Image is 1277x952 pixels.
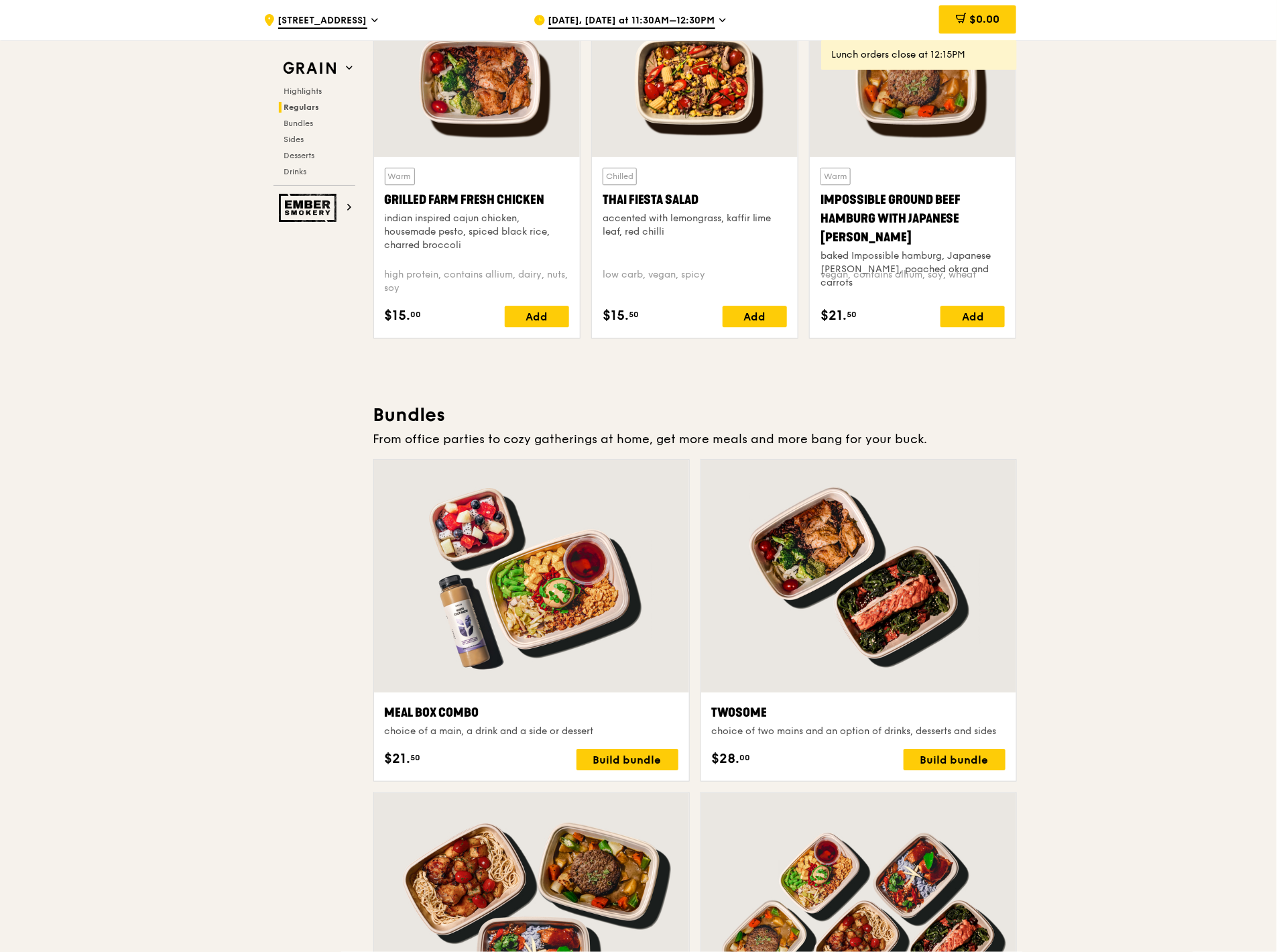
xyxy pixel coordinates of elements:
[373,430,1017,449] div: From office parties to cozy gatherings at home, get more meals and more bang for your buck.
[279,56,341,80] img: Grain web logo
[832,48,1006,62] div: Lunch orders close at 12:15PM
[603,190,787,209] div: Thai Fiesta Salad
[740,752,751,763] span: 00
[820,190,1005,247] div: Impossible Ground Beef Hamburg with Japanese [PERSON_NAME]
[603,306,629,326] span: $15.
[820,249,1005,290] div: baked Impossible hamburg, Japanese [PERSON_NAME], poached okra and carrots
[385,212,569,252] div: indian inspired cajun chicken, housemade pesto, spiced black rice, charred broccoli
[385,703,678,722] div: Meal Box Combo
[284,135,304,144] span: Sides
[603,212,787,239] div: accented with lemongrass, kaffir lime leaf, red chilli
[904,749,1006,770] div: Build bundle
[385,725,678,738] div: choice of a main, a drink and a side or dessert
[385,749,411,769] span: $21.
[284,86,322,96] span: Highlights
[847,309,857,320] span: 50
[284,167,307,176] span: Drinks
[284,103,320,112] span: Regulars
[505,306,569,327] div: Add
[603,168,637,185] div: Chilled
[385,190,569,209] div: Grilled Farm Fresh Chicken
[712,725,1006,738] div: choice of two mains and an option of drinks, desserts and sides
[940,306,1005,327] div: Add
[603,268,787,295] div: low carb, vegan, spicy
[278,14,367,29] span: [STREET_ADDRESS]
[548,14,715,29] span: [DATE], [DATE] at 11:30AM–12:30PM
[820,306,847,326] span: $21.
[385,306,411,326] span: $15.
[385,168,415,185] div: Warm
[284,119,314,128] span: Bundles
[385,268,569,295] div: high protein, contains allium, dairy, nuts, soy
[576,749,678,770] div: Build bundle
[723,306,787,327] div: Add
[820,268,1005,295] div: vegan, contains allium, soy, wheat
[712,703,1006,722] div: Twosome
[284,151,315,160] span: Desserts
[969,13,999,25] span: $0.00
[279,194,341,222] img: Ember Smokery web logo
[373,403,1017,427] h3: Bundles
[411,752,421,763] span: 50
[411,309,422,320] span: 00
[629,309,639,320] span: 50
[820,168,851,185] div: Warm
[712,749,740,769] span: $28.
